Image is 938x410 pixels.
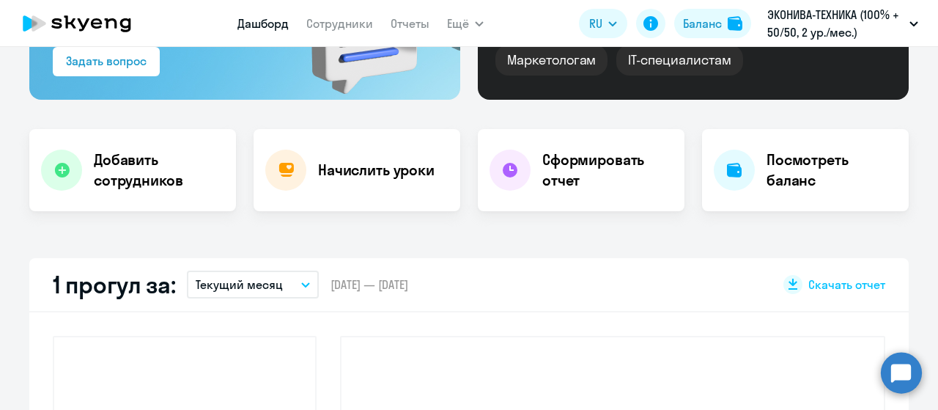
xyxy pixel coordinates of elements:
[330,277,408,293] span: [DATE] — [DATE]
[767,6,904,41] p: ЭКОНИВА-ТЕХНИКА (100% + 50/50, 2 ур./мес.) 2025год, ЭКОНИВА-ТЕХНИКА, ООО
[616,45,742,76] div: IT-специалистам
[187,271,319,299] button: Текущий месяц
[306,16,373,31] a: Сотрудники
[237,16,289,31] a: Дашборд
[447,15,469,32] span: Ещё
[94,150,224,191] h4: Добавить сотрудников
[196,276,283,293] p: Текущий месяц
[53,270,175,299] h2: 1 прогул за:
[447,9,484,38] button: Ещё
[542,150,673,191] h4: Сформировать отчет
[683,15,722,32] div: Баланс
[674,9,751,38] button: Балансbalance
[760,6,926,41] button: ЭКОНИВА-ТЕХНИКА (100% + 50/50, 2 ур./мес.) 2025год, ЭКОНИВА-ТЕХНИКА, ООО
[53,47,160,76] button: Задать вопрос
[391,16,429,31] a: Отчеты
[728,16,742,31] img: balance
[808,277,885,293] span: Скачать отчет
[495,45,608,76] div: Маркетологам
[589,15,602,32] span: RU
[579,9,627,38] button: RU
[318,160,435,180] h4: Начислить уроки
[767,150,897,191] h4: Посмотреть баланс
[66,52,147,70] div: Задать вопрос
